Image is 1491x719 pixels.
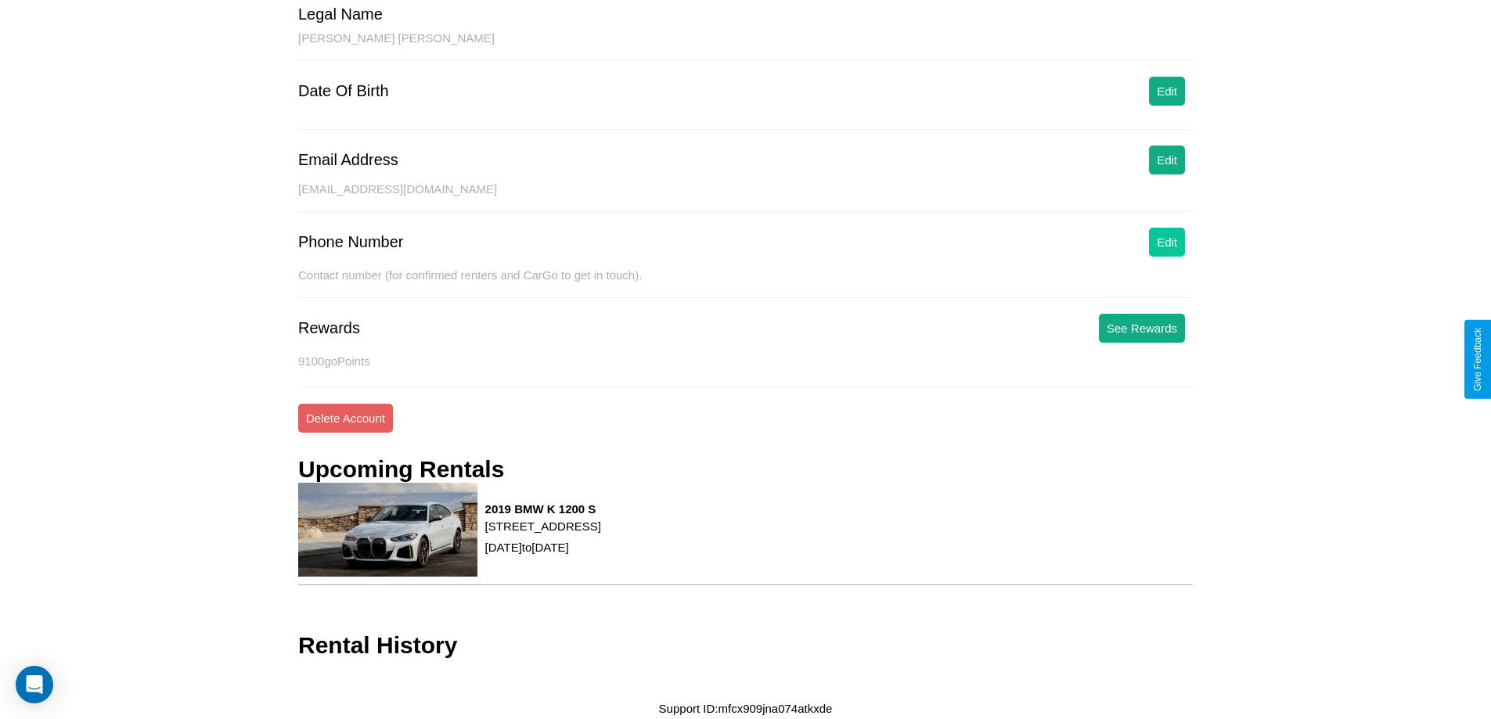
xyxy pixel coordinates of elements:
[485,516,601,537] p: [STREET_ADDRESS]
[1149,228,1185,257] button: Edit
[1099,314,1185,343] button: See Rewards
[485,502,601,516] h3: 2019 BMW K 1200 S
[16,666,53,703] div: Open Intercom Messenger
[298,31,1193,61] div: [PERSON_NAME] [PERSON_NAME]
[298,404,393,433] button: Delete Account
[298,319,360,337] div: Rewards
[298,632,457,659] h3: Rental History
[298,233,404,251] div: Phone Number
[298,456,504,483] h3: Upcoming Rentals
[659,698,833,719] p: Support ID: mfcx909jna074atkxde
[1149,77,1185,106] button: Edit
[298,82,389,100] div: Date Of Birth
[298,268,1193,298] div: Contact number (for confirmed renters and CarGo to get in touch).
[1472,328,1483,391] div: Give Feedback
[298,483,477,577] img: rental
[1149,146,1185,174] button: Edit
[298,151,398,169] div: Email Address
[298,5,383,23] div: Legal Name
[298,351,1193,372] p: 9100 goPoints
[485,537,601,558] p: [DATE] to [DATE]
[298,182,1193,212] div: [EMAIL_ADDRESS][DOMAIN_NAME]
